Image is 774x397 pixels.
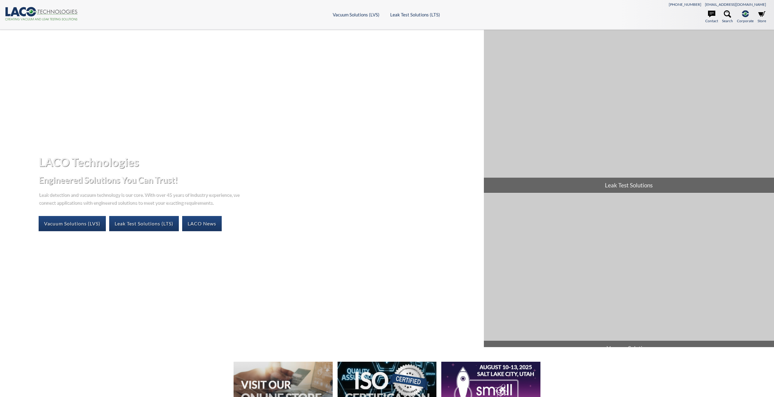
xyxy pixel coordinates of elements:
h1: LACO Technologies [39,155,479,169]
p: Leak detection and vacuum technology is our core. With over 45 years of industry experience, we c... [39,190,242,206]
a: Leak Test Solutions (LTS) [390,12,440,17]
a: Contact [705,10,718,24]
a: Vacuum Solutions [484,193,774,356]
a: [PHONE_NUMBER] [669,2,701,7]
a: Vacuum Solutions (LVS) [39,216,106,231]
span: Corporate [737,18,754,24]
a: [EMAIL_ADDRESS][DOMAIN_NAME] [705,2,766,7]
a: Vacuum Solutions (LVS) [333,12,380,17]
a: Store [758,10,766,24]
a: Leak Test Solutions (LTS) [109,216,179,231]
h2: Engineered Solutions You Can Trust! [39,174,479,186]
a: Search [722,10,733,24]
a: Leak Test Solutions [484,30,774,193]
span: Leak Test Solutions [484,178,774,193]
span: Vacuum Solutions [484,341,774,356]
a: LACO News [182,216,222,231]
